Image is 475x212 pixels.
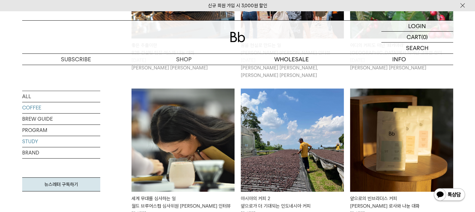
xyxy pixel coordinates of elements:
div: 아시아의 커피 2 앞으로가 더 기대되는 인도네시아 커피 [241,195,344,210]
a: SHOP [130,54,238,65]
a: BREW GUIDE [22,114,100,124]
div: 앞으로의 빈브라더스 커피 [PERSON_NAME] 로사와 나눈 대화 [350,195,453,210]
img: 앞으로의 빈브라더스 커피 그린빈 바이어 로사와 나눈 대화 [350,88,453,192]
a: LOGIN [381,21,453,32]
p: CART [407,32,421,42]
a: COFFEE [22,102,100,113]
a: BRAND [22,147,100,158]
a: 뉴스레터 구독하기 [22,177,100,191]
p: SEARCH [406,43,428,53]
img: 로고 [230,32,245,42]
img: 아시아의 커피 2앞으로가 더 기대되는 인도네시아 커피 [241,88,344,192]
a: PROGRAM [22,125,100,136]
p: LOGIN [408,21,426,31]
p: [DATE] [PERSON_NAME] [PERSON_NAME], [PERSON_NAME] [PERSON_NAME] [241,57,344,79]
a: CART (0) [381,32,453,43]
img: 카카오톡 채널 1:1 채팅 버튼 [433,188,466,203]
p: INFO [345,54,453,65]
a: SUBSCRIBE [22,54,130,65]
a: ALL [22,91,100,102]
a: 신규 회원 가입 시 3,000원 할인 [208,3,267,8]
a: STUDY [22,136,100,147]
p: WHOLESALE [238,54,345,65]
div: 세계 무대를 심사하는 일 월드 브루어스컵 심사위원 [PERSON_NAME] 인터뷰 [131,195,235,210]
img: 세계 무대를 심사하는 일월드 브루어스컵 심사위원 크리스티 인터뷰 [131,88,235,192]
p: (0) [421,32,428,42]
